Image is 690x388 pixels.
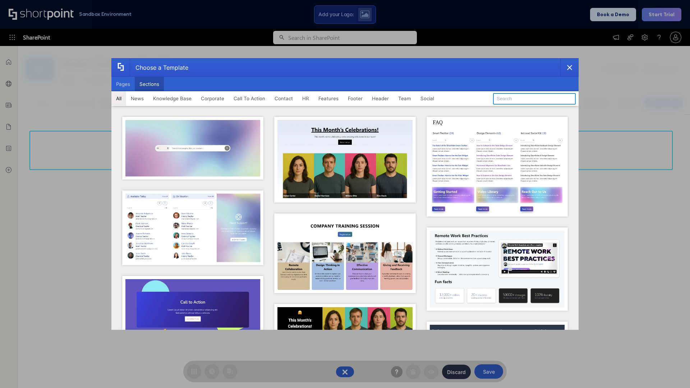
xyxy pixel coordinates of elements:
[111,77,135,91] button: Pages
[148,91,196,106] button: Knowledge Base
[367,91,394,106] button: Header
[270,91,298,106] button: Contact
[493,93,576,105] input: Search
[126,91,148,106] button: News
[111,58,579,330] div: template selector
[394,91,416,106] button: Team
[416,91,439,106] button: Social
[229,91,270,106] button: Call To Action
[314,91,343,106] button: Features
[130,59,188,77] div: Choose a Template
[298,91,314,106] button: HR
[654,354,690,388] iframe: Chat Widget
[196,91,229,106] button: Corporate
[343,91,367,106] button: Footer
[111,91,126,106] button: All
[135,77,164,91] button: Sections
